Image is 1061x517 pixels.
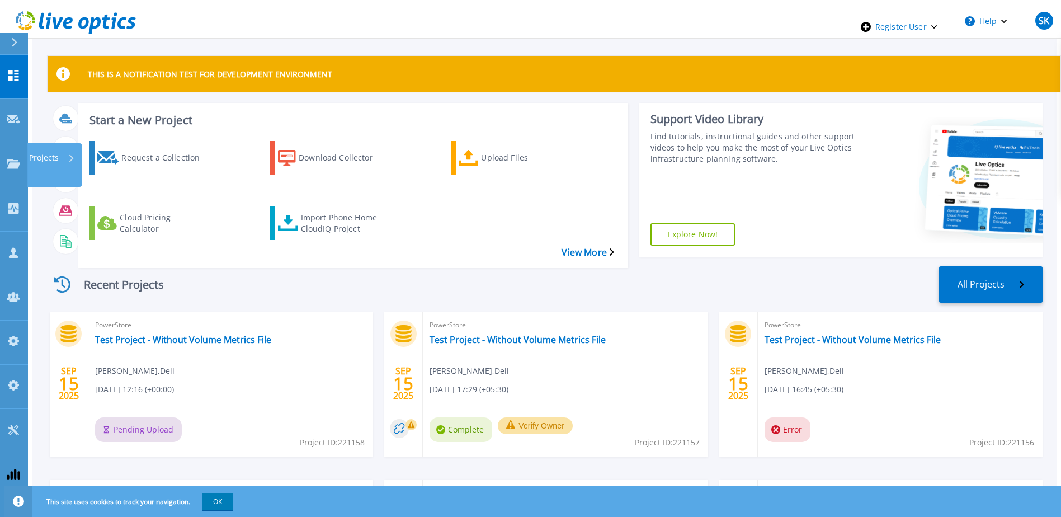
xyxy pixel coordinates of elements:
a: Explore Now! [650,223,735,246]
p: THIS IS A NOTIFICATION TEST FOR DEVELOPMENT ENVIRONMENT [88,69,332,79]
span: This site uses cookies to track your navigation. [35,493,233,510]
button: Help [951,4,1021,38]
span: 15 [59,379,79,388]
a: Cloud Pricing Calculator [89,206,225,240]
div: Import Phone Home CloudIQ Project [301,209,390,237]
span: [DATE] 17:29 (+05:30) [430,383,508,396]
span: Project ID: 221158 [300,436,365,449]
span: Project ID: 221157 [635,436,700,449]
h3: Start a New Project [89,114,614,126]
span: [DATE] 16:45 (+05:30) [765,383,843,396]
span: [PERSON_NAME] , Dell [765,365,844,377]
span: Pending Upload [95,417,182,442]
div: Support Video Library [650,112,856,126]
div: Request a Collection [121,144,211,172]
div: Cloud Pricing Calculator [120,209,209,237]
div: Upload Files [481,144,570,172]
div: SEP 2025 [728,363,749,404]
a: Download Collector [270,141,405,175]
span: PowerStore [430,319,701,331]
a: Test Project - Without Volume Metrics File [95,334,271,345]
span: Project ID: 221156 [969,436,1034,449]
span: Complete [430,417,492,442]
span: 15 [728,379,748,388]
span: SK [1039,16,1049,25]
span: [DATE] 12:16 (+00:00) [95,383,174,396]
div: SEP 2025 [58,363,79,404]
a: All Projects [939,266,1043,303]
a: Test Project - Without Volume Metrics File [765,334,941,345]
p: Projects [29,143,59,172]
span: 15 [393,379,413,388]
a: Request a Collection [89,141,225,175]
a: View More [562,247,614,258]
div: Register User [847,4,951,49]
button: Verify Owner [498,417,573,434]
span: Error [765,417,810,442]
span: [PERSON_NAME] , Dell [95,365,175,377]
div: Recent Projects [48,271,182,298]
div: Find tutorials, instructional guides and other support videos to help you make the most of your L... [650,131,856,164]
span: PowerStore [95,319,366,331]
div: SEP 2025 [393,363,414,404]
a: Test Project - Without Volume Metrics File [430,334,606,345]
span: [PERSON_NAME] , Dell [430,365,509,377]
a: Upload Files [451,141,586,175]
button: OK [202,493,233,510]
span: PowerStore [765,319,1036,331]
div: Download Collector [299,144,388,172]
